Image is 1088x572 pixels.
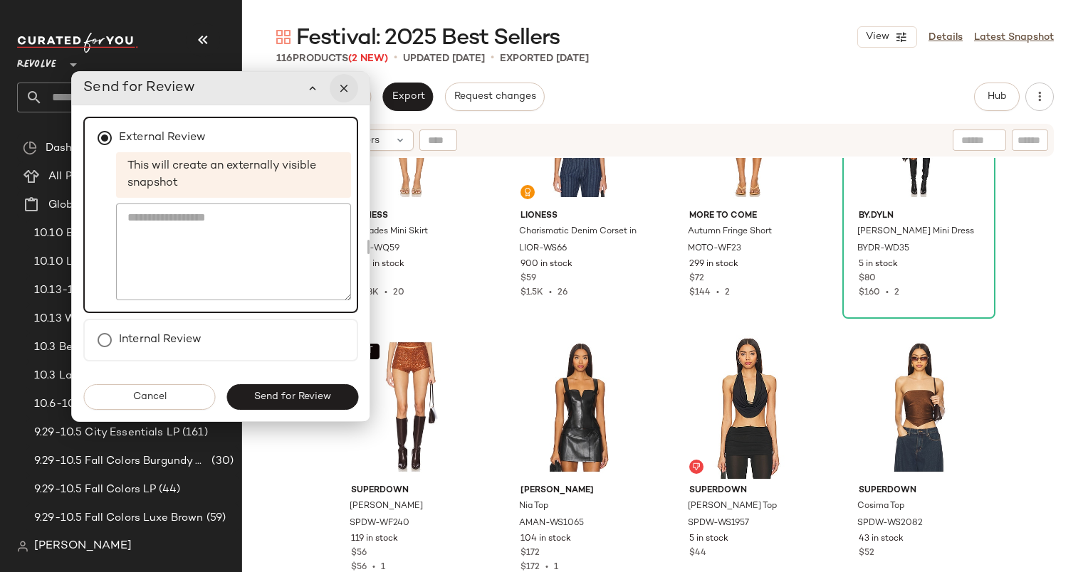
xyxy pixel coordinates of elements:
span: 119 in stock [351,533,398,546]
span: AMAN-WS1065 [519,517,584,530]
span: • [880,288,894,297]
a: Latest Snapshot [974,30,1054,45]
span: • [394,50,397,67]
span: • [491,50,494,67]
img: svg%3e [17,541,28,552]
span: (30) [209,453,234,470]
span: Export [391,91,424,102]
span: Festival: 2025 Best Sellers [296,24,560,53]
span: 43 in stock [859,533,904,546]
span: 5 in stock [689,533,728,546]
div: Products [276,51,388,66]
span: • [711,288,725,297]
span: LIONESS [521,210,641,223]
img: svg%3e [23,141,37,155]
span: $1.5K [521,288,543,297]
span: SPDW-WS1957 [688,517,749,530]
span: Palisades Mini Skirt [350,226,428,238]
span: LIONESS [351,210,471,223]
p: updated [DATE] [403,51,485,66]
span: $160 [859,288,880,297]
span: (44) [156,482,180,498]
span: [PERSON_NAME] Mini Dress [857,226,974,238]
span: BY.DYLN [859,210,979,223]
span: (2 New) [348,53,388,64]
button: Hub [974,83,1020,111]
button: Send for Review [226,384,358,410]
span: superdown [859,484,979,497]
span: 10.3 Best Sellers [34,339,121,356]
span: $52 [859,547,874,560]
span: BYDR-WD35 [857,243,909,255]
button: Export [382,83,433,111]
span: • [543,288,558,297]
span: $172 [521,547,540,560]
span: Nia Top [519,500,548,513]
span: Send for Review [253,391,331,403]
span: $172 [521,563,540,572]
span: 5 in stock [859,258,898,271]
span: • [540,563,554,572]
img: SPDW-WS1957_V1.jpg [678,335,821,479]
img: svg%3e [692,462,701,471]
span: Cosima Top [857,500,904,513]
img: SPDW-WS2082_V1.jpg [847,335,990,479]
span: 9.29-10.5 Fall Colors LP [34,482,156,498]
span: This will create an externally visible snapshot [116,152,351,198]
span: 2 [894,288,899,297]
span: • [367,563,381,572]
img: cfy_white_logo.C9jOOHJF.svg [17,33,138,53]
span: 299 in stock [689,258,738,271]
span: 104 in stock [521,533,571,546]
span: • [379,288,393,297]
span: $80 [859,272,876,285]
span: (59) [204,510,226,526]
span: 900 in stock [521,258,572,271]
img: svg%3e [523,188,532,196]
span: LIOR-WQ59 [350,243,399,255]
span: Global Clipboards [48,197,142,213]
span: 26 [558,288,567,297]
span: $56 [351,547,367,560]
span: 10.10 Best-Sellers [34,226,131,242]
span: [PERSON_NAME] [350,500,423,513]
span: 1 [554,563,558,572]
span: 116 [276,53,293,64]
span: (161) [179,425,208,441]
span: $144 [689,288,711,297]
span: SPDW-WS2082 [857,517,923,530]
span: $44 [689,547,706,560]
span: 1110 in stock [351,258,404,271]
button: Request changes [445,83,545,111]
span: Charismatic Denim Corset in [519,226,637,238]
span: [PERSON_NAME] [34,538,132,555]
span: 10.13-10.17 AM Newness [34,282,164,299]
span: Request changes [454,91,536,102]
button: View [857,26,917,48]
span: LIOR-WS66 [519,243,567,255]
span: 9.29-10.5 City Essentials LP [34,425,179,441]
span: 10.3 Last 60 Days Dresses Selling [34,368,204,384]
span: Autumn Fringe Short [688,226,772,238]
span: Revolve [17,48,56,74]
span: superdown [689,484,810,497]
span: 10.6-10.10 AM Newness [34,396,162,413]
span: MORE TO COME [689,210,810,223]
span: Hub [987,91,1007,102]
span: Dashboard [46,140,102,157]
span: 9.29-10.5 Fall Colors Burgundy & Mauve [34,453,209,470]
span: [PERSON_NAME] [521,484,641,497]
span: 10.13 Western Best-Sellers [34,311,176,327]
span: $72 [689,272,704,285]
a: Details [929,30,963,45]
span: 1 [381,563,385,572]
span: superdown [351,484,471,497]
span: [PERSON_NAME] Top [688,500,777,513]
span: 20 [393,288,404,297]
span: $59 [521,272,536,285]
span: SPDW-WF240 [350,517,409,530]
span: All Products [48,169,112,185]
span: $56 [351,563,367,572]
img: svg%3e [276,30,291,44]
span: MOTO-WF23 [688,243,741,255]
